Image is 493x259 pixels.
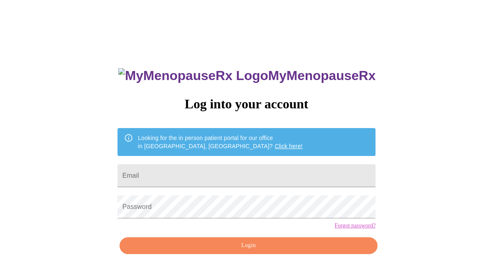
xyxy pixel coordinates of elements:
div: Looking for the in person patient portal for our office in [GEOGRAPHIC_DATA], [GEOGRAPHIC_DATA]? [138,131,303,154]
button: Login [120,237,378,254]
h3: Log into your account [117,96,376,112]
span: Login [129,241,368,251]
a: Click here! [275,143,303,149]
a: Forgot password? [334,222,376,229]
img: MyMenopauseRx Logo [118,68,268,83]
h3: MyMenopauseRx [118,68,376,83]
